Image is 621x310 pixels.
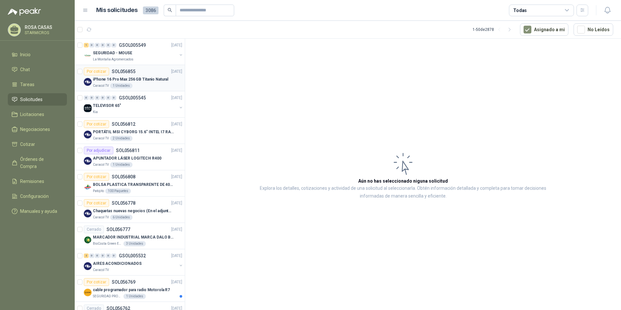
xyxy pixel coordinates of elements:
img: Company Logo [84,131,92,138]
div: 0 [106,96,111,100]
div: 6 Unidades [110,215,133,220]
span: 3086 [143,6,158,14]
div: 0 [100,96,105,100]
img: Company Logo [84,78,92,86]
p: GSOL005549 [119,43,146,47]
a: Por cotizarSOL056769[DATE] Company Logocable programador para radio Motorola R7SEGURIDAD PROVISER... [75,276,185,302]
a: Manuales y ayuda [8,205,67,217]
p: [DATE] [171,253,182,259]
a: Solicitudes [8,93,67,106]
p: [DATE] [171,69,182,75]
p: Caracol TV [93,267,109,273]
p: STARMICROS [25,31,65,35]
div: 1 Unidades [123,294,146,299]
span: Solicitudes [20,96,43,103]
button: Asignado a mi [520,23,568,36]
a: Tareas [8,78,67,91]
div: 2 [84,253,89,258]
div: 0 [111,43,116,47]
img: Company Logo [84,157,92,165]
span: Inicio [20,51,31,58]
p: Kia [93,110,98,115]
span: Órdenes de Compra [20,156,61,170]
span: Cotizar [20,141,35,148]
p: Caracol TV [93,215,109,220]
a: Configuración [8,190,67,202]
p: BioCosta Green Energy S.A.S [93,241,122,246]
p: BOLSA PLASTICA TRANSPARENTE DE 40*60 CMS [93,182,174,188]
p: iPhone 16 Pro Max 256 GB Titanio Natural [93,76,168,83]
img: Company Logo [84,104,92,112]
div: 100 Paquetes [105,188,131,194]
img: Company Logo [84,262,92,270]
img: Company Logo [84,210,92,217]
p: [DATE] [171,279,182,285]
button: No Leídos [574,23,613,36]
p: SOL056812 [112,122,135,126]
a: Por cotizarSOL056812[DATE] Company LogoPORTÁTIL MSI CYBORG 15.6" INTEL I7 RAM 32GB - 1 TB / Nvidi... [75,118,185,144]
p: SOL056777 [107,227,130,232]
img: Logo peakr [8,8,41,16]
p: [DATE] [171,200,182,206]
p: SOL056778 [112,201,135,205]
div: Cerrado [84,226,104,233]
p: SOL056855 [112,69,135,74]
p: AIRES ACONDICIONADOS [93,261,142,267]
div: Por cotizar [84,173,109,181]
p: SOL056808 [112,174,135,179]
a: Órdenes de Compra [8,153,67,173]
a: Por cotizarSOL056855[DATE] Company LogoiPhone 16 Pro Max 256 GB Titanio NaturalCaracol TV1 Unidades [75,65,185,91]
a: Negociaciones [8,123,67,136]
p: Explora los detalles, cotizaciones y actividad de una solicitud al seleccionarla. Obtén informaci... [250,185,556,200]
p: Patojito [93,188,104,194]
p: GSOL005545 [119,96,146,100]
a: Por cotizarSOL056808[DATE] Company LogoBOLSA PLASTICA TRANSPARENTE DE 40*60 CMSPatojito100 Paquetes [75,170,185,197]
div: 0 [89,96,94,100]
a: Por cotizarSOL056778[DATE] Company LogoChaquetas nuevas negocios (En el adjunto mas informacion)C... [75,197,185,223]
p: Chaquetas nuevas negocios (En el adjunto mas informacion) [93,208,174,214]
p: SOL056811 [116,148,140,153]
div: 3 Unidades [123,241,146,246]
p: APUNTADOR LÁSER LOGITECH R400 [93,155,161,161]
p: Caracol TV [93,136,109,141]
div: 0 [106,43,111,47]
span: search [168,8,172,12]
p: [DATE] [171,226,182,233]
a: Por adjudicarSOL056811[DATE] Company LogoAPUNTADOR LÁSER LOGITECH R400Caracol TV1 Unidades [75,144,185,170]
div: 1 Unidades [110,162,133,167]
p: [DATE] [171,121,182,127]
span: Licitaciones [20,111,44,118]
a: Chat [8,63,67,76]
span: Remisiones [20,178,44,185]
p: SEGURIDAD - MOUSE [93,50,132,56]
div: 0 [106,253,111,258]
div: Por cotizar [84,278,109,286]
p: cable programador para radio Motorola R7 [93,287,170,293]
a: Inicio [8,48,67,61]
p: PORTÁTIL MSI CYBORG 15.6" INTEL I7 RAM 32GB - 1 TB / Nvidia GeForce RTX 4050 [93,129,174,135]
p: Caracol TV [93,83,109,88]
p: SOL056769 [112,280,135,284]
img: Company Logo [84,52,92,59]
p: [DATE] [171,174,182,180]
p: Caracol TV [93,162,109,167]
img: Company Logo [84,183,92,191]
span: Chat [20,66,30,73]
div: Todas [513,7,527,14]
div: Por adjudicar [84,147,113,154]
img: Company Logo [84,236,92,244]
a: Licitaciones [8,108,67,121]
p: [DATE] [171,42,182,48]
a: 1 0 0 0 0 0 GSOL005549[DATE] Company LogoSEGURIDAD - MOUSELa Montaña Agromercados [84,41,184,62]
img: Company Logo [84,289,92,296]
div: 2 Unidades [110,136,133,141]
div: 0 [95,253,100,258]
a: CerradoSOL056777[DATE] Company LogoMARCADOR INDUSTRIAL MARCA DALO BLANCOBioCosta Green Energy S.A... [75,223,185,249]
div: 0 [84,96,89,100]
p: La Montaña Agromercados [93,57,133,62]
div: 0 [111,96,116,100]
p: ROSA CASAS [25,25,65,30]
div: 0 [89,253,94,258]
a: 0 0 0 0 0 0 GSOL005545[DATE] Company LogoTELEVISOR 65"Kia [84,94,184,115]
p: [DATE] [171,95,182,101]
